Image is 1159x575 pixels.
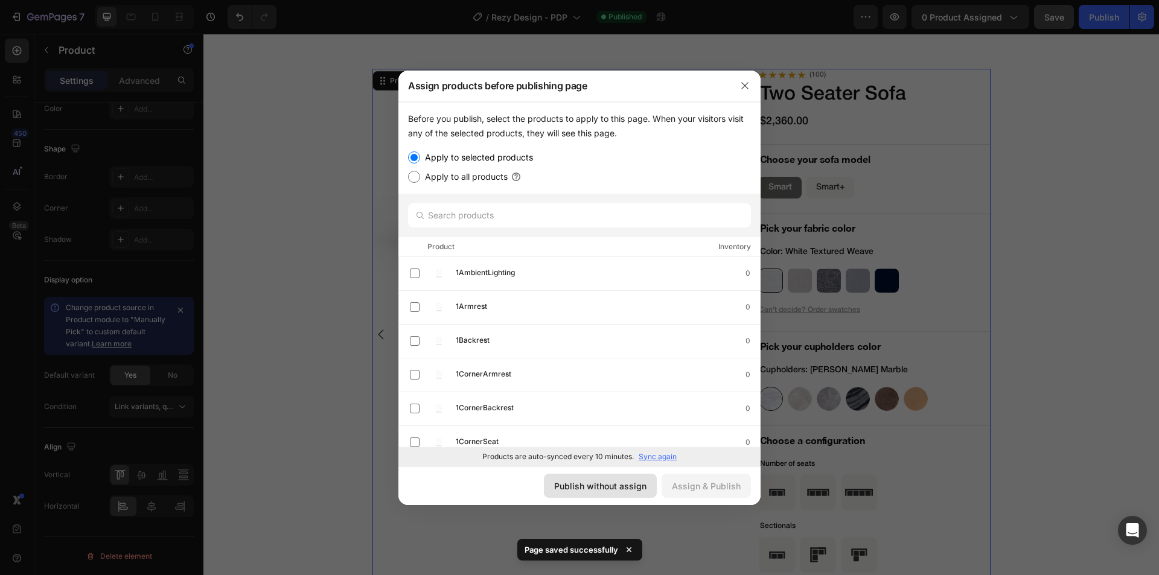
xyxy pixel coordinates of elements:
input: Search products [408,203,751,227]
div: Assign products before publishing page [398,70,729,101]
div: Publish without assign [554,480,647,492]
span: Smart [565,150,589,157]
label: Apply to selected products [420,150,533,165]
p: (100) [606,36,622,46]
button: Publish without assign [544,474,657,498]
p: Pick your fabric color [557,188,786,201]
img: product-img [427,363,451,387]
div: 0 [746,267,760,279]
p: Sectionals [557,488,722,497]
button: Carousel Next Arrow [515,293,529,308]
div: Inventory [718,241,751,253]
div: 0 [746,402,760,415]
span: 1CornerBackrest [456,402,514,415]
span: 1CornerSeat [456,436,499,449]
img: product-img [427,430,451,454]
div: Product [427,241,455,253]
p: Pick your cupholders color [557,307,786,319]
span: 1Backrest [456,334,490,348]
span: 1Armrest [456,300,487,314]
p: Number of seats [557,425,786,435]
button: Assign & Publish [662,474,751,498]
label: Apply to all products [420,170,508,184]
div: $2,360.00 [555,80,787,96]
span: Smart+ [613,150,641,157]
img: product-img [427,261,451,285]
img: product-img [427,329,451,353]
div: Before you publish, select the products to apply to this page. When your visitors visit any of th... [408,112,751,141]
p: Products are auto-synced every 10 minutes. [482,451,634,462]
img: product-img [427,396,451,421]
span: 1AmbientLighting [456,267,515,280]
div: 0 [746,436,760,448]
p: Page saved successfully [525,544,618,556]
h3: Two Seater Sofa [555,47,787,75]
div: /> [398,102,761,466]
legend: Cupholders: [PERSON_NAME] Marble [555,330,706,343]
legend: Color: White Textured Weave [555,212,671,225]
div: Product [184,42,216,52]
p: Choose a configuration [557,401,786,413]
div: Open Intercom Messenger [1118,516,1147,545]
div: Assign & Publish [672,480,741,492]
button: Carousel Back Arrow [171,293,185,308]
p: Choose your sofa model [557,119,786,132]
img: product-img [427,295,451,319]
a: Can’t decide? Order swatches [555,272,657,281]
p: Sync again [639,451,677,462]
div: 0 [746,301,760,313]
div: 0 [746,369,760,381]
span: 1CornerArmrest [456,368,511,381]
div: 0 [746,335,760,347]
